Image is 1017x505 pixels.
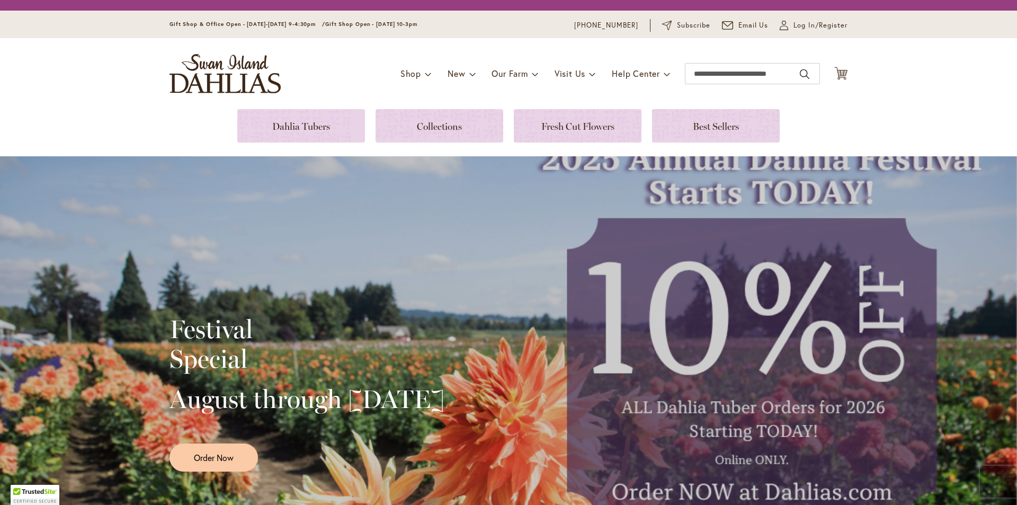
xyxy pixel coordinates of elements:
span: Order Now [194,451,234,464]
a: [PHONE_NUMBER] [574,20,638,31]
span: Gift Shop Open - [DATE] 10-3pm [325,21,417,28]
a: Email Us [722,20,769,31]
a: Order Now [169,444,258,472]
button: Search [800,66,809,83]
span: Shop [400,68,421,79]
span: Subscribe [677,20,710,31]
a: Subscribe [662,20,710,31]
h2: Festival Special [169,314,444,374]
span: Email Us [738,20,769,31]
span: Gift Shop & Office Open - [DATE]-[DATE] 9-4:30pm / [169,21,325,28]
h2: August through [DATE] [169,384,444,414]
span: Help Center [612,68,660,79]
span: Visit Us [555,68,585,79]
span: Log In/Register [793,20,847,31]
span: New [448,68,465,79]
a: Log In/Register [780,20,847,31]
div: TrustedSite Certified [11,485,59,505]
span: Our Farm [492,68,528,79]
a: store logo [169,54,281,93]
